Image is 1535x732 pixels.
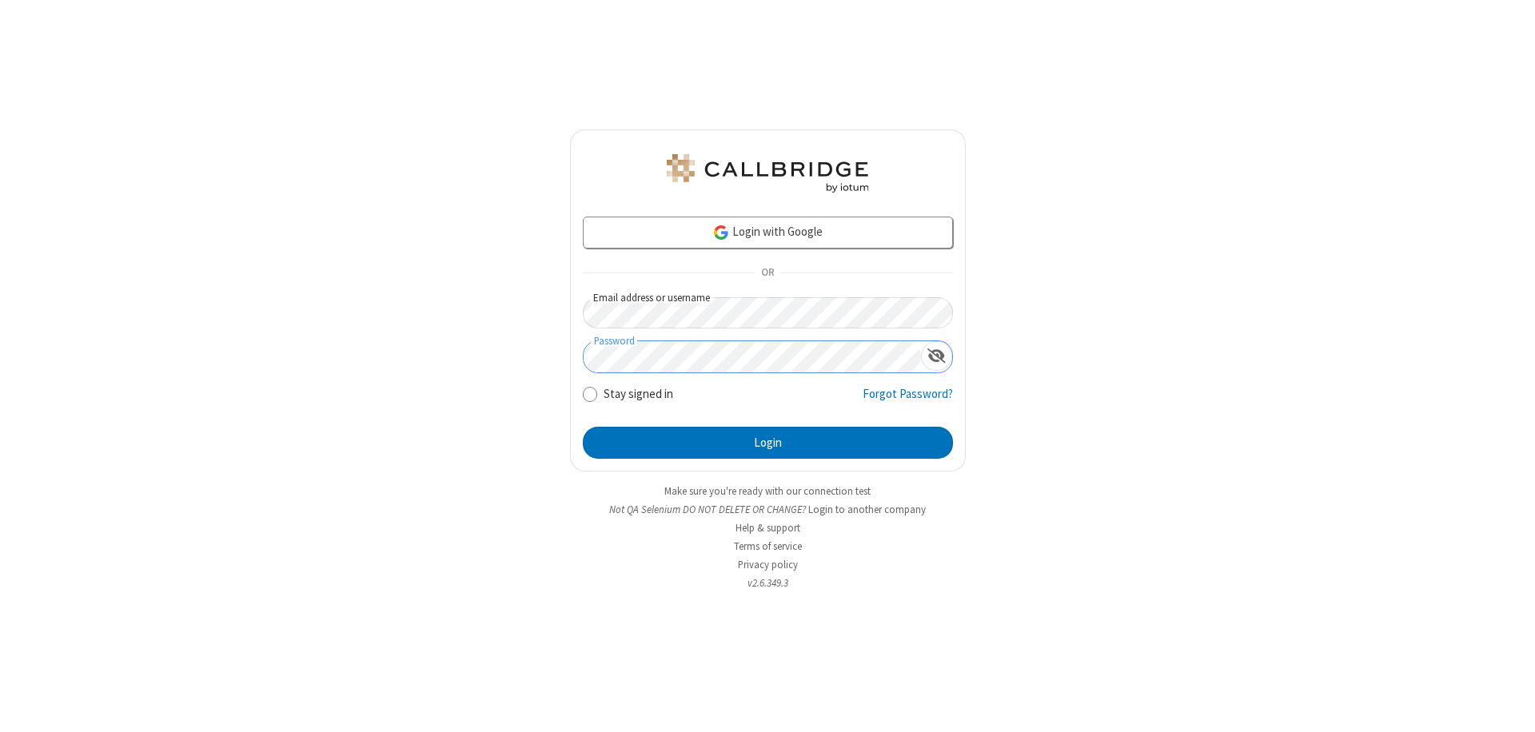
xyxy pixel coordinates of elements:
a: Login with Google [583,217,953,249]
span: OR [755,262,780,284]
img: google-icon.png [712,224,730,241]
a: Make sure you're ready with our connection test [664,484,871,498]
a: Help & support [736,521,800,535]
label: Stay signed in [604,385,673,404]
a: Forgot Password? [863,385,953,416]
input: Password [584,341,921,372]
a: Privacy policy [738,558,798,571]
li: Not QA Selenium DO NOT DELETE OR CHANGE? [570,502,966,517]
div: Show password [921,341,952,371]
button: Login to another company [808,502,926,517]
iframe: Chat [1495,690,1523,721]
input: Email address or username [583,297,953,328]
li: v2.6.349.3 [570,575,966,591]
button: Login [583,427,953,459]
img: QA Selenium DO NOT DELETE OR CHANGE [664,154,871,193]
a: Terms of service [734,539,802,553]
